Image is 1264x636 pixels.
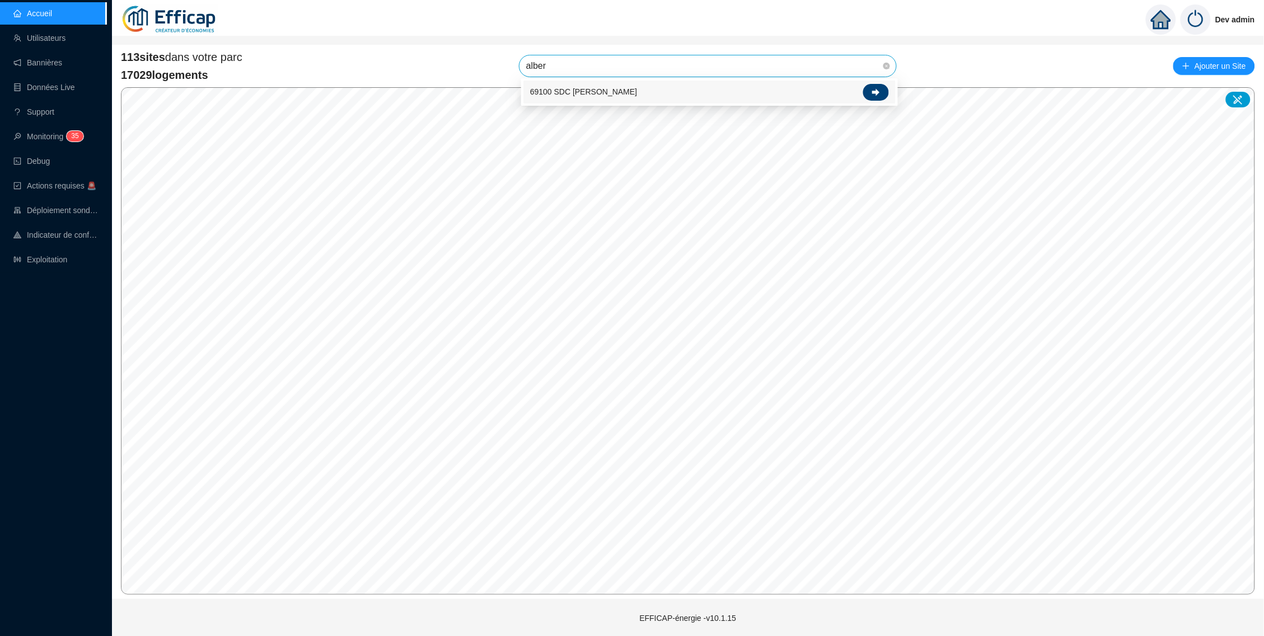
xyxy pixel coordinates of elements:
canvas: Map [121,88,1254,594]
a: clusterDéploiement sondes [13,206,99,215]
a: slidersExploitation [13,255,67,264]
button: Ajouter un Site [1173,57,1255,75]
span: 69100 SDC [PERSON_NAME] [530,86,637,98]
span: 3 [71,132,75,140]
span: close-circle [883,63,890,69]
span: Ajouter un Site [1195,58,1246,74]
a: notificationBannières [13,58,62,67]
span: plus [1182,62,1190,70]
span: EFFICAP-énergie - v10.1.15 [640,614,737,623]
a: homeAccueil [13,9,52,18]
a: heat-mapIndicateur de confort [13,230,99,239]
span: 17029 logements [121,67,242,83]
span: 5 [75,132,79,140]
span: Dev admin [1215,2,1255,37]
span: dans votre parc [121,49,242,65]
span: Actions requises 🚨 [27,181,96,190]
div: 69100 SDC Albert Thomas [523,81,896,103]
a: teamUtilisateurs [13,34,65,43]
span: home [1151,10,1171,30]
a: questionSupport [13,107,54,116]
sup: 35 [67,131,83,142]
span: check-square [13,182,21,190]
a: monitorMonitoring35 [13,132,80,141]
a: codeDebug [13,157,50,166]
a: databaseDonnées Live [13,83,75,92]
img: power [1181,4,1211,35]
span: 113 sites [121,51,165,63]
